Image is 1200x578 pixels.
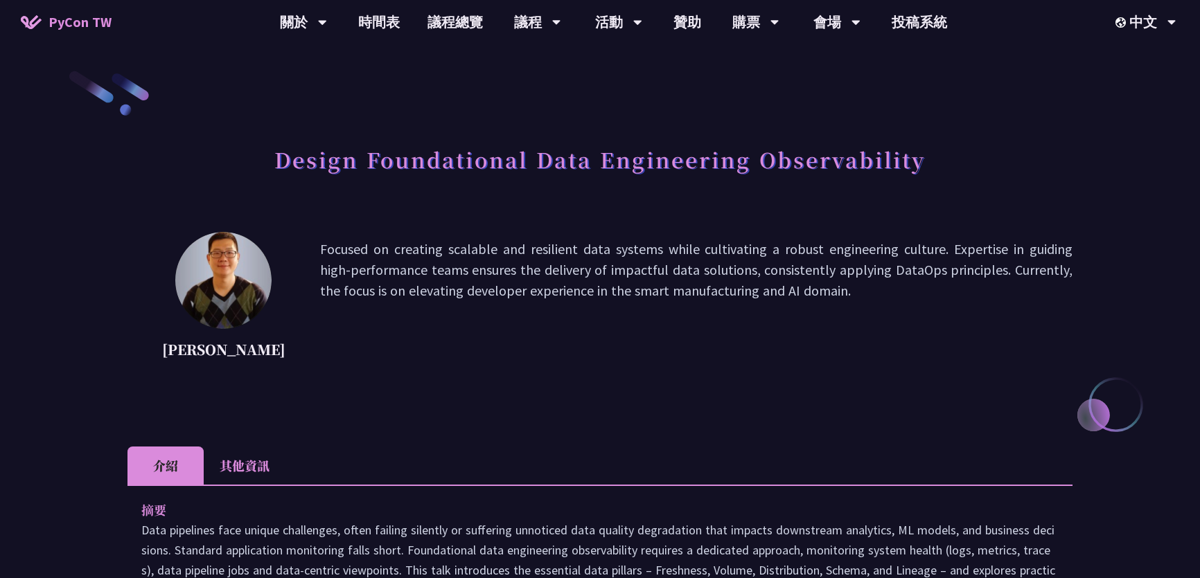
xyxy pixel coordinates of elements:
[320,239,1073,363] p: Focused on creating scalable and resilient data systems while cultivating a robust engineering cu...
[162,339,285,360] p: [PERSON_NAME]
[21,15,42,29] img: Home icon of PyCon TW 2025
[7,5,125,39] a: PyCon TW
[204,446,285,485] li: 其他資訊
[141,500,1031,520] p: 摘要
[48,12,112,33] span: PyCon TW
[1115,17,1129,28] img: Locale Icon
[175,232,272,329] img: Shuhsi Lin
[274,138,926,180] h1: Design Foundational Data Engineering Observability
[127,446,204,485] li: 介紹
